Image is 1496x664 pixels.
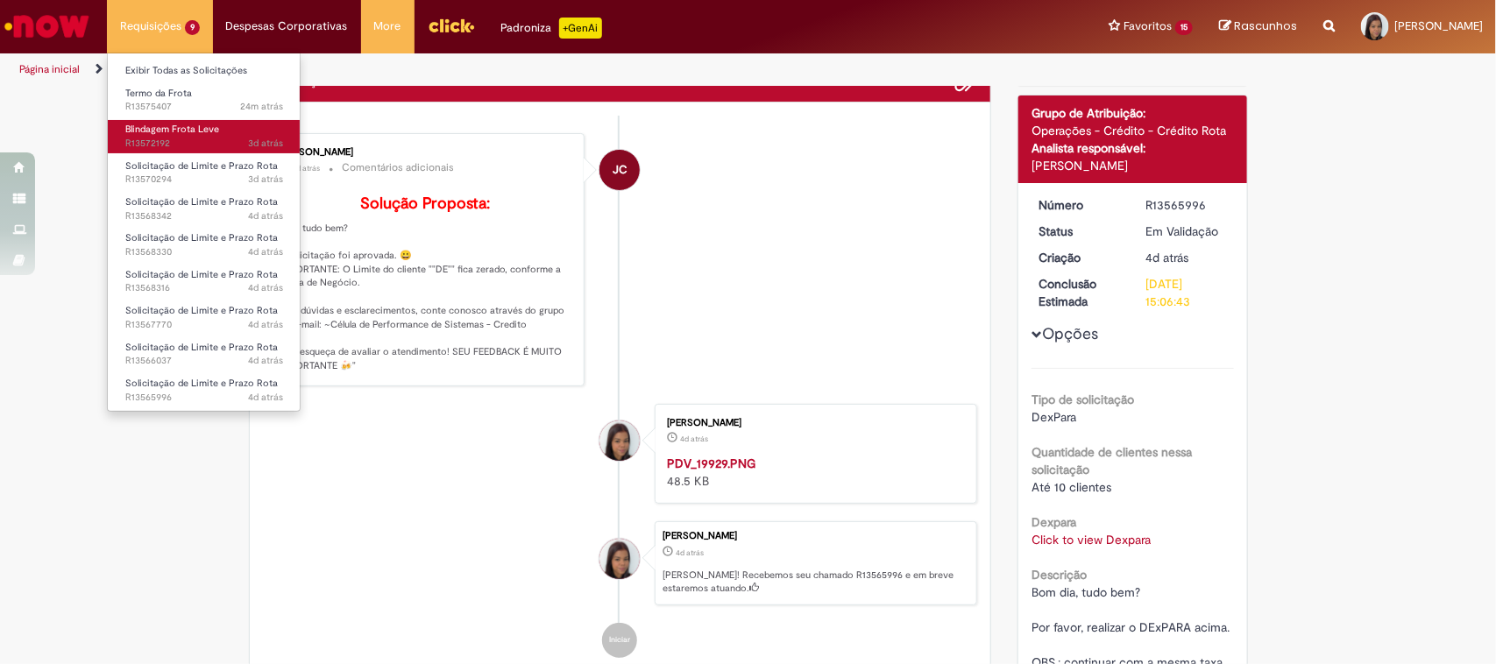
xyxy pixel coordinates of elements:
span: 4d atrás [248,354,283,367]
div: Jonas Correia [599,150,640,190]
div: Lyandra Rocha Costa [599,539,640,579]
ul: Trilhas de página [13,53,984,86]
span: Favoritos [1124,18,1172,35]
b: Quantidade de clientes nessa solicitação [1032,444,1192,477]
div: [PERSON_NAME] [663,531,968,541]
span: 4d atrás [248,281,283,294]
span: Solicitação de Limite e Prazo Rota [125,159,278,173]
div: [PERSON_NAME] [280,147,571,158]
time: 25/09/2025 11:06:39 [1146,250,1189,265]
time: 25/09/2025 17:44:04 [248,209,283,223]
span: 4d atrás [676,547,704,558]
a: Aberto R13575407 : Termo da Frota [108,84,301,117]
span: 4d atrás [1146,250,1189,265]
div: Operações - Crédito - Crédito Rota [1032,122,1234,139]
span: 24m atrás [240,100,283,113]
span: R13565996 [125,391,283,405]
span: 3d atrás [248,173,283,186]
div: Analista responsável: [1032,139,1234,157]
a: Click to view Dexpara [1032,532,1151,547]
a: Rascunhos [1219,18,1297,35]
dt: Número [1025,196,1133,214]
time: 25/09/2025 11:06:28 [680,434,708,444]
a: Aberto R13567770 : Solicitação de Limite e Prazo Rota [108,301,301,334]
h2: Solicitação de Limite e Prazo Rota Histórico de tíquete [263,74,477,89]
img: ServiceNow [2,9,92,44]
span: R13568342 [125,209,283,223]
span: R13572192 [125,137,283,151]
time: 25/09/2025 11:06:39 [676,547,704,558]
div: [PERSON_NAME] [1032,157,1234,174]
span: Até 10 clientes [1032,479,1111,495]
b: Descrição [1032,567,1087,583]
span: Solicitação de Limite e Prazo Rota [125,341,278,354]
p: "Olá, tudo bem? A solicitação foi aprovada. 😀 IMPORTANTE: O Limite do cliente ""DE"" fica zerado,... [280,195,571,373]
div: Lyandra Rocha Costa [599,420,640,461]
span: Solicitação de Limite e Prazo Rota [125,231,278,244]
span: More [374,18,401,35]
div: 25/09/2025 11:06:39 [1146,249,1228,266]
span: Solicitação de Limite e Prazo Rota [125,377,278,390]
a: Aberto R13568330 : Solicitação de Limite e Prazo Rota [108,229,301,261]
a: Aberto R13572192 : Blindagem Frota Leve [108,120,301,152]
a: Aberto R13568316 : Solicitação de Limite e Prazo Rota [108,265,301,298]
div: Grupo de Atribuição: [1032,104,1234,122]
time: 25/09/2025 16:21:59 [248,318,283,331]
a: PDV_19929.PNG [667,456,755,471]
img: click_logo_yellow_360x200.png [428,12,475,39]
li: Lyandra Rocha Costa [263,521,978,605]
span: Despesas Corporativas [226,18,348,35]
b: Solução Proposta: [360,194,490,214]
a: Aberto R13565996 : Solicitação de Limite e Prazo Rota [108,374,301,406]
time: 25/09/2025 17:42:24 [248,245,283,258]
div: Em Validação [1146,223,1228,240]
span: 4d atrás [248,209,283,223]
time: 29/09/2025 09:41:02 [240,100,283,113]
b: Dexpara [1032,514,1076,530]
span: R13568330 [125,245,283,259]
span: JC [613,149,627,191]
a: Aberto R13568342 : Solicitação de Limite e Prazo Rota [108,193,301,225]
a: Aberto R13566037 : Solicitação de Limite e Prazo Rota [108,338,301,371]
span: 3d atrás [293,163,321,173]
div: 48.5 KB [667,455,959,490]
span: 3d atrás [248,137,283,150]
span: 15 [1175,20,1193,35]
time: 26/09/2025 14:29:14 [293,163,321,173]
span: 4d atrás [248,245,283,258]
a: Exibir Todas as Solicitações [108,61,301,81]
span: R13575407 [125,100,283,114]
button: Adicionar anexos [954,70,977,93]
p: [PERSON_NAME]! Recebemos seu chamado R13565996 e em breve estaremos atuando. [663,569,968,596]
span: R13566037 [125,354,283,368]
dt: Criação [1025,249,1133,266]
span: Solicitação de Limite e Prazo Rota [125,268,278,281]
span: DexPara [1032,409,1076,425]
div: [DATE] 15:06:43 [1146,275,1228,310]
span: 4d atrás [248,318,283,331]
span: Requisições [120,18,181,35]
dt: Status [1025,223,1133,240]
span: Termo da Frota [125,87,192,100]
span: R13567770 [125,318,283,332]
div: R13565996 [1146,196,1228,214]
a: Página inicial [19,62,80,76]
span: Solicitação de Limite e Prazo Rota [125,304,278,317]
span: Solicitação de Limite e Prazo Rota [125,195,278,208]
span: 4d atrás [248,391,283,404]
dt: Conclusão Estimada [1025,275,1133,310]
span: R13570294 [125,173,283,187]
time: 25/09/2025 17:40:21 [248,281,283,294]
span: R13568316 [125,281,283,295]
time: 26/09/2025 18:16:38 [248,137,283,150]
a: Aberto R13570294 : Solicitação de Limite e Prazo Rota [108,157,301,189]
span: 9 [185,20,200,35]
small: Comentários adicionais [343,160,455,175]
span: Rascunhos [1234,18,1297,34]
ul: Requisições [107,53,301,412]
span: Blindagem Frota Leve [125,123,219,136]
b: Tipo de solicitação [1032,392,1134,407]
span: 4d atrás [680,434,708,444]
div: Padroniza [501,18,602,39]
